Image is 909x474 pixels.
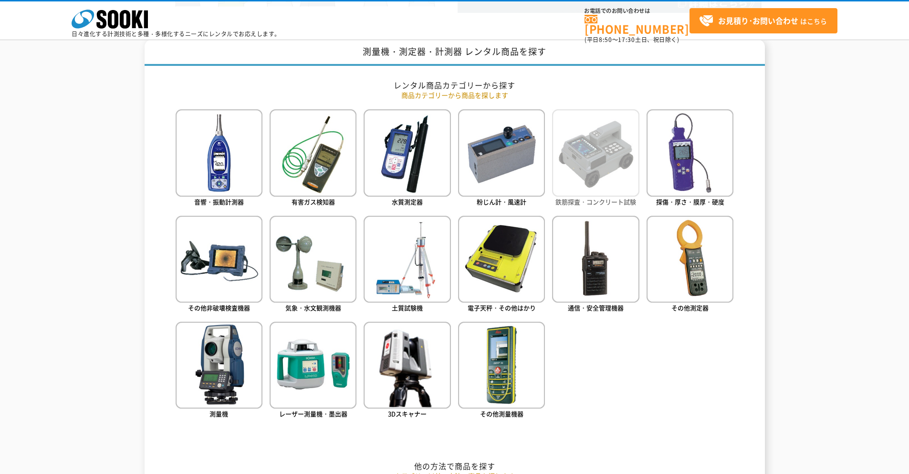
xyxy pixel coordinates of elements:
[145,40,765,66] h1: 測量機・測定器・計測器 レンタル商品を探す
[270,322,356,409] img: レーザー測量機・墨出器
[176,80,734,90] h2: レンタル商品カテゴリーから探す
[458,109,545,196] img: 粉じん計・風速計
[270,109,356,196] img: 有害ガス検知器
[209,409,228,418] span: 測量機
[279,409,347,418] span: レーザー測量機・墨出器
[176,109,262,196] img: 音響・振動計測器
[552,109,639,208] a: 鉄筋探査・コンクリート試験
[388,409,427,418] span: 3Dスキャナー
[176,216,262,315] a: その他非破壊検査機器
[585,8,690,14] span: お電話でのお問い合わせは
[270,216,356,303] img: 気象・水文観測機器
[364,109,450,196] img: 水質測定器
[392,197,423,206] span: 水質測定器
[468,303,536,312] span: 電子天秤・その他はかり
[458,322,545,409] img: その他測量機器
[364,216,450,315] a: 土質試験機
[176,322,262,409] img: 測量機
[671,303,709,312] span: その他測定器
[552,216,639,303] img: 通信・安全管理機器
[364,322,450,421] a: 3Dスキャナー
[690,8,837,33] a: お見積り･お問い合わせはこちら
[458,109,545,208] a: 粉じん計・風速計
[176,322,262,421] a: 測量機
[270,216,356,315] a: 気象・水文観測機器
[194,197,244,206] span: 音響・振動計測器
[292,197,335,206] span: 有害ガス検知器
[699,14,827,28] span: はこちら
[458,216,545,303] img: 電子天秤・その他はかり
[585,35,679,44] span: (平日 ～ 土日、祝日除く)
[285,303,341,312] span: 気象・水文観測機器
[585,15,690,34] a: [PHONE_NUMBER]
[555,197,636,206] span: 鉄筋探査・コンクリート試験
[647,109,733,196] img: 探傷・厚さ・膜厚・硬度
[176,109,262,208] a: 音響・振動計測器
[647,216,733,303] img: その他測定器
[392,303,423,312] span: 土質試験機
[364,322,450,409] img: 3Dスキャナー
[477,197,526,206] span: 粉じん計・風速計
[176,461,734,471] h2: 他の方法で商品を探す
[188,303,250,312] span: その他非破壊検査機器
[552,109,639,196] img: 鉄筋探査・コンクリート試験
[552,216,639,315] a: 通信・安全管理機器
[176,90,734,100] p: 商品カテゴリーから商品を探します
[364,216,450,303] img: 土質試験機
[458,322,545,421] a: その他測量機器
[647,109,733,208] a: 探傷・厚さ・膜厚・硬度
[618,35,635,44] span: 17:30
[364,109,450,208] a: 水質測定器
[647,216,733,315] a: その他測定器
[656,197,724,206] span: 探傷・厚さ・膜厚・硬度
[270,322,356,421] a: レーザー測量機・墨出器
[599,35,612,44] span: 8:50
[568,303,624,312] span: 通信・安全管理機器
[176,216,262,303] img: その他非破壊検査機器
[480,409,523,418] span: その他測量機器
[718,15,798,26] strong: お見積り･お問い合わせ
[72,31,281,37] p: 日々進化する計測技術と多種・多様化するニーズにレンタルでお応えします。
[270,109,356,208] a: 有害ガス検知器
[458,216,545,315] a: 電子天秤・その他はかり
